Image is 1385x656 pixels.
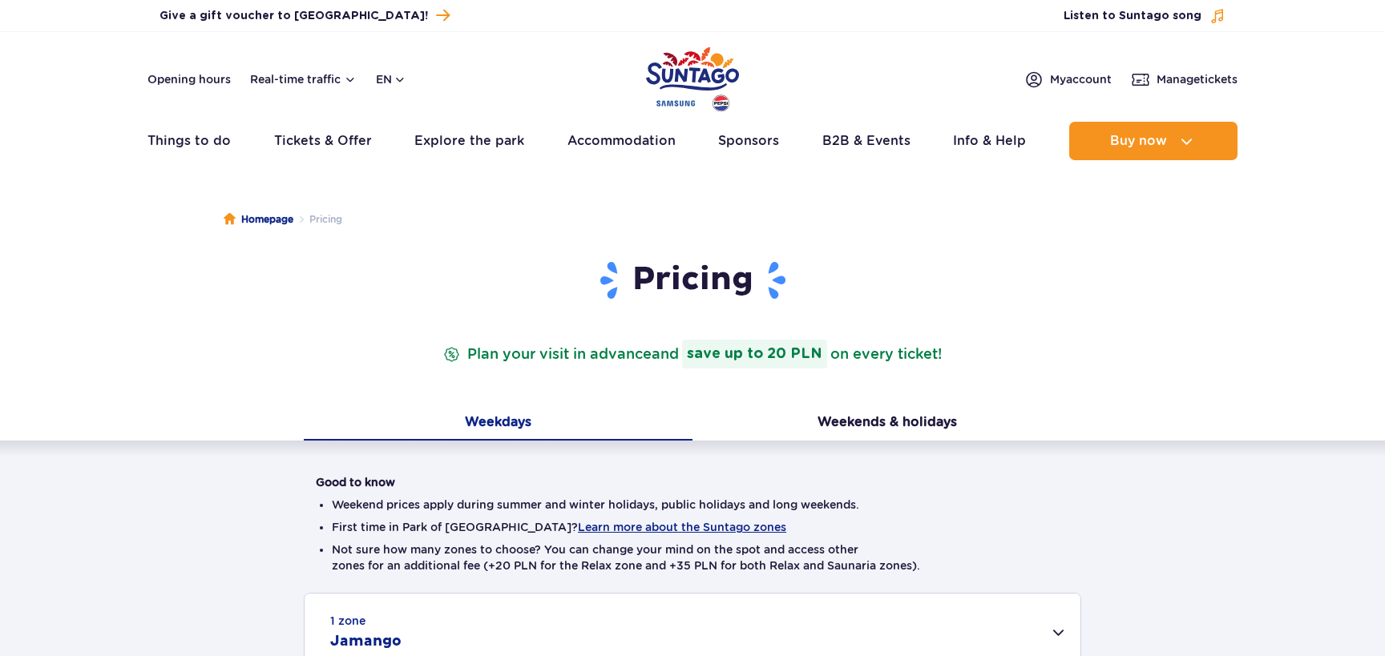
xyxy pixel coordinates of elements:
[376,71,406,87] button: en
[147,71,231,87] a: Opening hours
[224,211,293,227] a: Homepage
[822,122,911,160] a: B2B & Events
[332,541,1053,573] li: Not sure how many zones to choose? You can change your mind on the spot and access other zones fo...
[953,122,1026,160] a: Info & Help
[692,407,1081,441] button: Weekends & holidays
[332,497,1053,513] li: Weekend prices apply during summer and winter holidays, public holidays and long weekends.
[250,73,357,86] button: Real-time traffic
[1064,8,1201,24] span: Listen to Suntago song
[1131,70,1238,89] a: Managetickets
[147,122,231,160] a: Things to do
[316,260,1069,301] h1: Pricing
[1157,71,1238,87] span: Manage tickets
[567,122,676,160] a: Accommodation
[274,122,372,160] a: Tickets & Offer
[578,521,786,533] button: Learn more about the Suntago zones
[718,122,779,160] a: Sponsors
[330,613,365,629] small: 1 zone
[440,340,945,368] p: Plan your visit in advance on every ticket!
[1024,70,1112,89] a: Myaccount
[1064,8,1226,24] button: Listen to Suntago song
[332,519,1053,535] li: First time in Park of [GEOGRAPHIC_DATA]?
[1050,71,1112,87] span: My account
[159,8,428,24] span: Give a gift voucher to [GEOGRAPHIC_DATA]!
[293,211,342,227] li: Pricing
[1069,122,1238,160] button: Buy now
[316,476,395,489] strong: Good to know
[414,122,524,160] a: Explore the park
[159,5,450,26] a: Give a gift voucher to [GEOGRAPHIC_DATA]!
[682,340,827,368] strong: save up to 20 PLN
[1110,134,1167,148] span: Buy now
[330,632,402,651] h2: Jamango
[646,40,739,114] a: Park of Poland
[304,407,692,441] button: Weekdays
